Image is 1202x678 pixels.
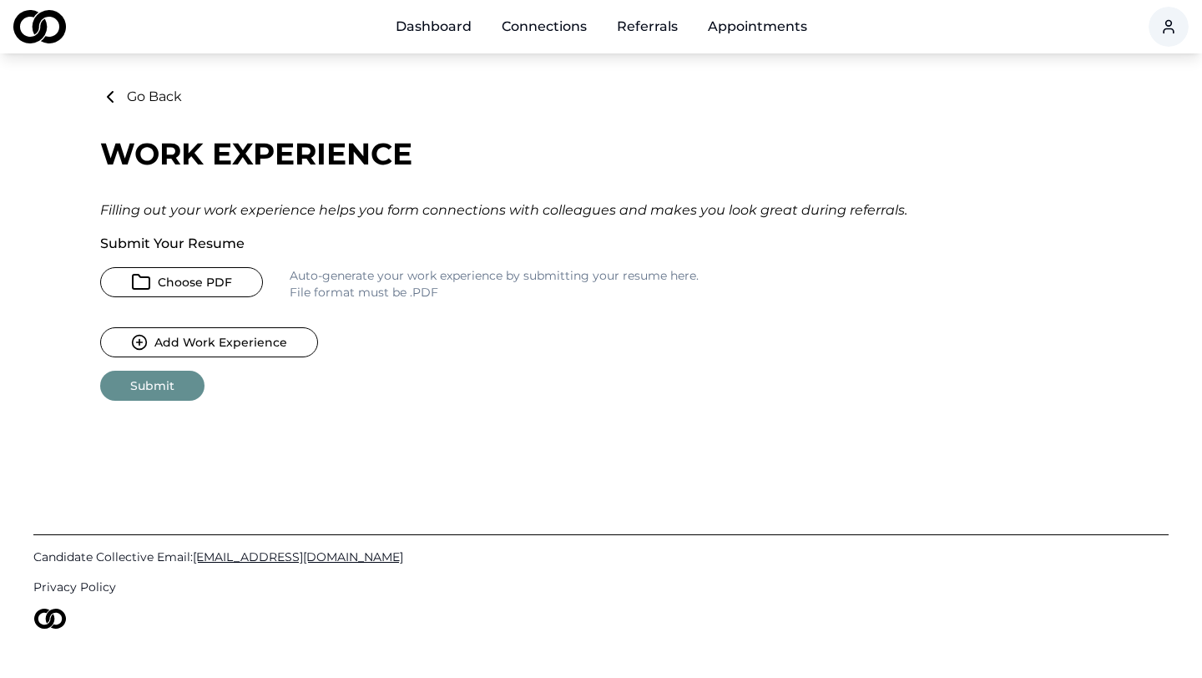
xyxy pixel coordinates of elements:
[382,10,821,43] nav: Main
[290,284,699,301] div: File format must be .PDF
[33,549,1169,565] a: Candidate Collective Email:[EMAIL_ADDRESS][DOMAIN_NAME]
[100,137,1102,170] div: Work Experience
[694,10,821,43] a: Appointments
[290,267,699,301] p: Auto-generate your work experience by submitting your resume here.
[100,235,245,251] label: Submit Your Resume
[100,87,182,107] button: Go Back
[33,609,67,629] img: logo
[13,10,66,43] img: logo
[382,10,485,43] a: Dashboard
[100,371,205,401] button: Submit
[604,10,691,43] a: Referrals
[193,549,403,564] span: [EMAIL_ADDRESS][DOMAIN_NAME]
[488,10,600,43] a: Connections
[33,579,1169,595] a: Privacy Policy
[100,267,263,297] button: Choose PDF
[100,327,318,357] button: Add Work Experience
[100,200,1102,220] div: Filling out your work experience helps you form connections with colleagues and makes you look gr...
